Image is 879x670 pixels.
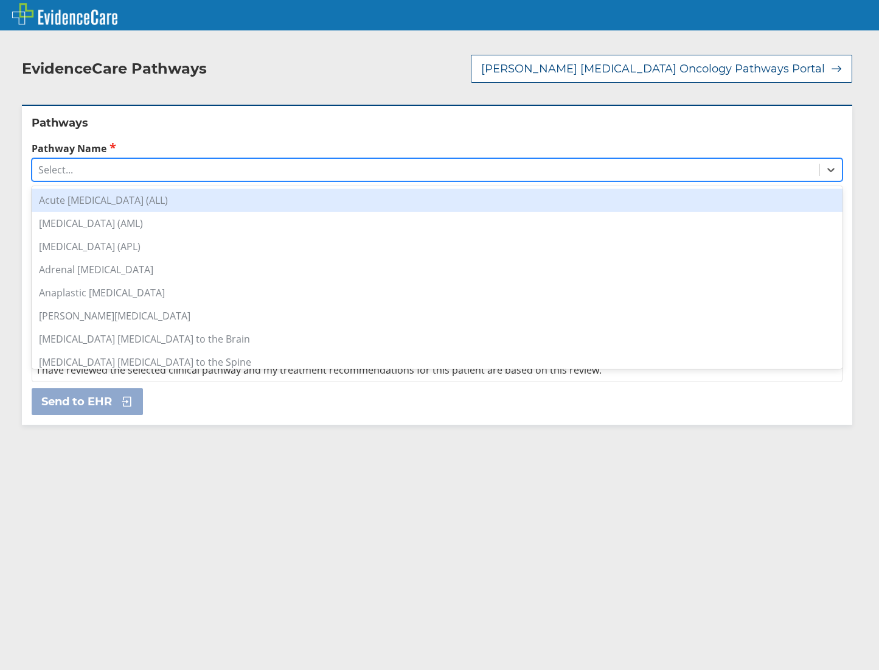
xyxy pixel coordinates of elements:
[37,363,602,377] span: I have reviewed the selected clinical pathway and my treatment recommendations for this patient a...
[32,351,843,374] div: [MEDICAL_DATA] [MEDICAL_DATA] to the Spine
[12,3,117,25] img: EvidenceCare
[32,304,843,327] div: [PERSON_NAME][MEDICAL_DATA]
[32,189,843,212] div: Acute [MEDICAL_DATA] (ALL)
[22,60,207,78] h2: EvidenceCare Pathways
[481,61,825,76] span: [PERSON_NAME] [MEDICAL_DATA] Oncology Pathways Portal
[32,235,843,258] div: [MEDICAL_DATA] (APL)
[471,55,852,83] button: [PERSON_NAME] [MEDICAL_DATA] Oncology Pathways Portal
[32,141,843,155] label: Pathway Name
[32,327,843,351] div: [MEDICAL_DATA] [MEDICAL_DATA] to the Brain
[32,212,843,235] div: [MEDICAL_DATA] (AML)
[41,394,112,409] span: Send to EHR
[38,163,73,176] div: Select...
[32,116,843,130] h2: Pathways
[32,281,843,304] div: Anaplastic [MEDICAL_DATA]
[32,258,843,281] div: Adrenal [MEDICAL_DATA]
[32,388,143,415] button: Send to EHR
